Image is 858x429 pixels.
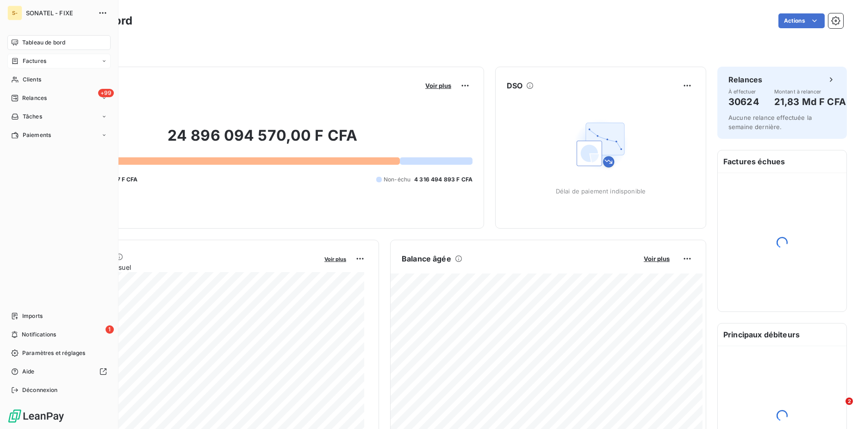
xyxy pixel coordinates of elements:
[52,126,473,154] h2: 24 896 094 570,00 F CFA
[23,75,41,84] span: Clients
[846,398,853,405] span: 2
[718,323,846,346] h6: Principaux débiteurs
[774,94,846,109] h4: 21,83 Md F CFA
[322,255,349,263] button: Voir plus
[22,312,43,320] span: Imports
[644,255,670,262] span: Voir plus
[425,82,451,89] span: Voir plus
[7,109,111,124] a: Tâches
[414,175,473,184] span: 4 316 494 893 F CFA
[778,13,825,28] button: Actions
[571,115,630,174] img: Empty state
[827,398,849,420] iframe: Intercom live chat
[7,91,111,106] a: +99Relances
[384,175,410,184] span: Non-échu
[26,9,93,17] span: SONATEL - FIXE
[22,38,65,47] span: Tableau de bord
[23,131,51,139] span: Paiements
[718,150,846,173] h6: Factures échues
[7,346,111,361] a: Paramètres et réglages
[22,330,56,339] span: Notifications
[641,255,672,263] button: Voir plus
[23,112,42,121] span: Tâches
[7,128,111,143] a: Paiements
[98,89,114,97] span: +99
[22,349,85,357] span: Paramètres et réglages
[106,325,114,334] span: 1
[728,89,759,94] span: À effectuer
[7,309,111,323] a: Imports
[324,256,346,262] span: Voir plus
[22,386,58,394] span: Déconnexion
[7,364,111,379] a: Aide
[22,367,35,376] span: Aide
[774,89,846,94] span: Montant à relancer
[728,74,762,85] h6: Relances
[507,80,522,91] h6: DSO
[423,81,454,90] button: Voir plus
[7,35,111,50] a: Tableau de bord
[7,409,65,423] img: Logo LeanPay
[52,262,318,272] span: Chiffre d'affaires mensuel
[7,6,22,20] div: S-
[7,54,111,68] a: Factures
[728,114,812,131] span: Aucune relance effectuée la semaine dernière.
[728,94,759,109] h4: 30624
[402,253,451,264] h6: Balance âgée
[22,94,47,102] span: Relances
[23,57,46,65] span: Factures
[556,187,646,195] span: Délai de paiement indisponible
[7,72,111,87] a: Clients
